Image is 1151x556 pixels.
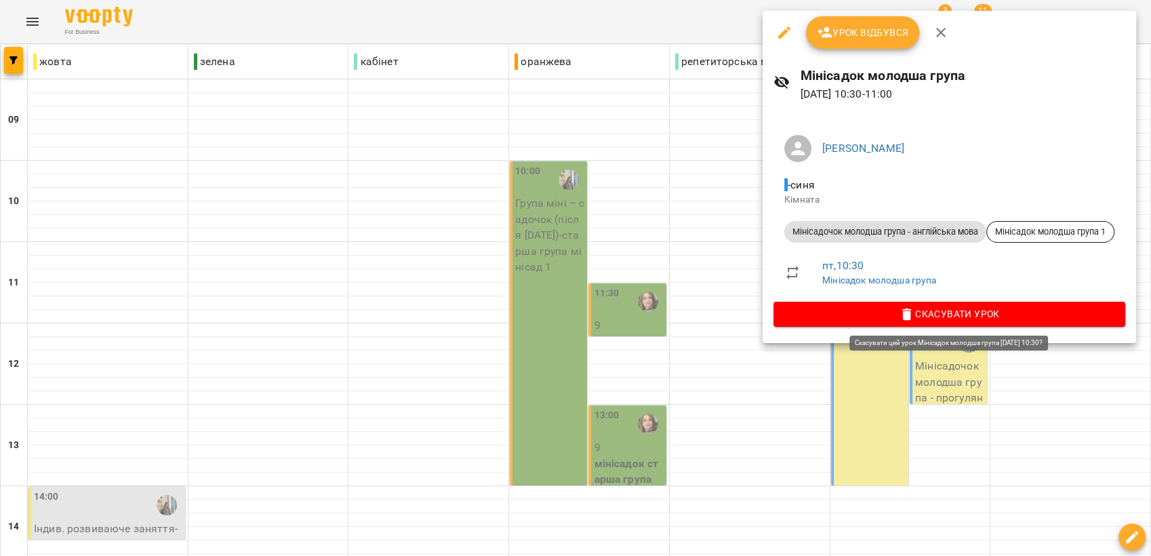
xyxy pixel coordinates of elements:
a: [PERSON_NAME] [822,142,904,155]
h6: Мінісадок молодша група [801,65,1125,86]
p: [DATE] 10:30 - 11:00 [801,86,1125,102]
a: Мінісадок молодша група [822,275,936,285]
span: Мінісадок молодша група 1 [987,226,1114,238]
span: Мінісадочок молодша група - англійська мова [784,226,986,238]
a: пт , 10:30 [822,259,864,272]
span: Урок відбувся [817,24,909,41]
span: - синя [784,178,817,191]
p: Кімната [784,193,1114,207]
button: Урок відбувся [806,16,920,49]
div: Мінісадок молодша група 1 [986,221,1114,243]
button: Скасувати Урок [773,302,1125,326]
span: Скасувати Урок [784,306,1114,322]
